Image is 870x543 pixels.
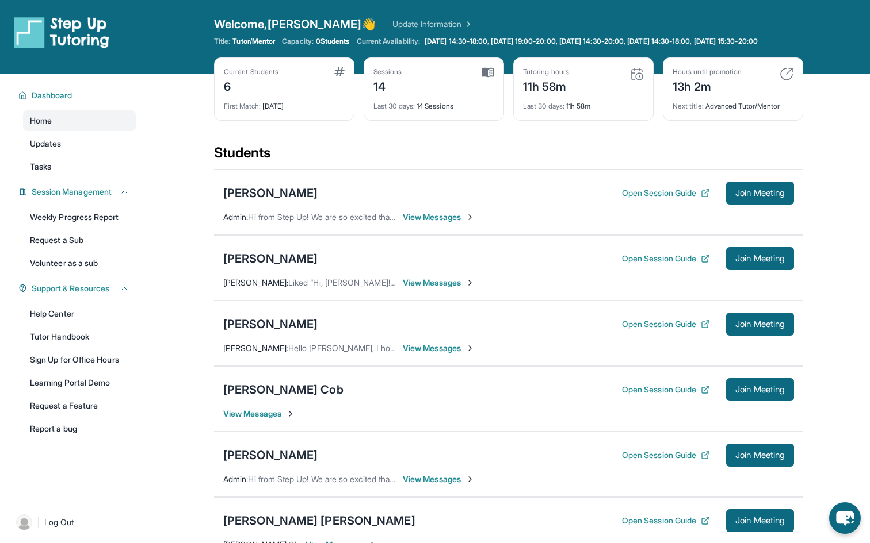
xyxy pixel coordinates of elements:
[373,76,402,95] div: 14
[32,90,72,101] span: Dashboard
[23,253,136,274] a: Volunteer as a sub
[673,67,742,76] div: Hours until promotion
[23,349,136,370] a: Sign Up for Office Hours
[630,67,644,81] img: card
[622,187,710,199] button: Open Session Guide
[27,90,129,101] button: Dashboard
[223,447,318,463] div: [PERSON_NAME]
[373,95,494,111] div: 14 Sessions
[461,18,473,30] img: Chevron Right
[282,37,314,46] span: Capacity:
[223,212,248,222] span: Admin :
[224,102,261,110] span: First Match :
[223,513,415,529] div: [PERSON_NAME] [PERSON_NAME]
[465,278,475,287] img: Chevron-Right
[224,95,345,111] div: [DATE]
[30,138,62,149] span: Updates
[622,449,710,461] button: Open Session Guide
[23,372,136,393] a: Learning Portal Demo
[735,255,785,262] span: Join Meeting
[334,67,345,76] img: card
[27,283,129,294] button: Support & Resources
[726,182,794,205] button: Join Meeting
[223,278,288,287] span: [PERSON_NAME] :
[829,502,861,534] button: chat-button
[622,318,710,330] button: Open Session Guide
[32,283,109,294] span: Support & Resources
[523,95,644,111] div: 11h 58m
[23,207,136,228] a: Weekly Progress Report
[403,342,475,354] span: View Messages
[465,475,475,484] img: Chevron-Right
[780,67,793,81] img: card
[482,67,494,78] img: card
[23,395,136,416] a: Request a Feature
[622,253,710,264] button: Open Session Guide
[392,18,473,30] a: Update Information
[735,386,785,393] span: Join Meeting
[622,384,710,395] button: Open Session Guide
[465,344,475,353] img: Chevron-Right
[14,16,109,48] img: logo
[223,251,318,267] div: [PERSON_NAME]
[357,37,420,46] span: Current Availability:
[403,277,475,288] span: View Messages
[27,186,129,198] button: Session Management
[223,185,318,201] div: [PERSON_NAME]
[223,408,295,419] span: View Messages
[23,156,136,177] a: Tasks
[373,67,402,76] div: Sessions
[23,418,136,439] a: Report a bug
[673,102,704,110] span: Next title :
[673,95,793,111] div: Advanced Tutor/Mentor
[316,37,350,46] span: 0 Students
[735,517,785,524] span: Join Meeting
[223,343,288,353] span: [PERSON_NAME] :
[23,110,136,131] a: Home
[726,378,794,401] button: Join Meeting
[223,474,248,484] span: Admin :
[726,509,794,532] button: Join Meeting
[726,247,794,270] button: Join Meeting
[523,76,569,95] div: 11h 58m
[23,303,136,324] a: Help Center
[30,115,52,126] span: Home
[32,186,112,198] span: Session Management
[735,452,785,459] span: Join Meeting
[224,76,278,95] div: 6
[44,517,74,528] span: Log Out
[214,16,376,32] span: Welcome, [PERSON_NAME] 👋
[465,213,475,222] img: Chevron-Right
[286,409,295,418] img: Chevron-Right
[30,161,51,172] span: Tasks
[622,515,710,526] button: Open Session Guide
[403,473,475,485] span: View Messages
[214,144,803,169] div: Students
[726,313,794,336] button: Join Meeting
[37,515,40,529] span: |
[23,133,136,154] a: Updates
[223,382,344,398] div: [PERSON_NAME] Cob
[373,102,415,110] span: Last 30 days :
[735,190,785,197] span: Join Meeting
[224,67,278,76] div: Current Students
[12,510,136,535] a: |Log Out
[673,76,742,95] div: 13h 2m
[214,37,230,46] span: Title:
[523,67,569,76] div: Tutoring hours
[403,211,475,223] span: View Messages
[223,316,318,332] div: [PERSON_NAME]
[425,37,758,46] span: [DATE] 14:30-18:00, [DATE] 19:00-20:00, [DATE] 14:30-20:00, [DATE] 14:30-18:00, [DATE] 15:30-20:00
[726,444,794,467] button: Join Meeting
[16,514,32,530] img: user-img
[23,230,136,251] a: Request a Sub
[523,102,564,110] span: Last 30 days :
[735,321,785,328] span: Join Meeting
[23,326,136,347] a: Tutor Handbook
[232,37,275,46] span: Tutor/Mentor
[422,37,760,46] a: [DATE] 14:30-18:00, [DATE] 19:00-20:00, [DATE] 14:30-20:00, [DATE] 14:30-18:00, [DATE] 15:30-20:00
[288,278,748,287] span: Liked “Hi, [PERSON_NAME]! Just a reminder that our tutoring session will begin in 30 minutes. I'l...
[288,343,769,353] span: Hello [PERSON_NAME], I hope this message finds you well, [PERSON_NAME] tutoring session will star...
